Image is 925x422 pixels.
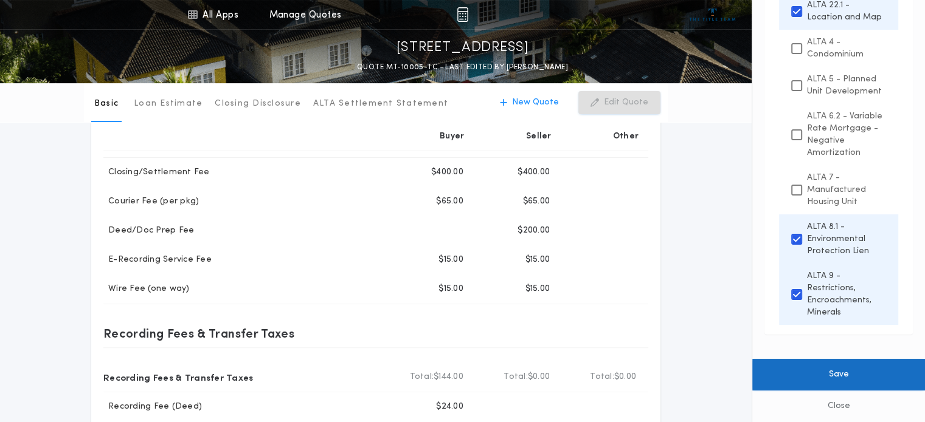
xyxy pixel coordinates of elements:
[440,131,464,143] p: Buyer
[522,196,550,208] p: $65.00
[438,283,463,295] p: $15.00
[488,91,571,114] button: New Quote
[434,371,463,383] span: $144.00
[690,9,735,21] img: vs-icon
[807,220,886,257] p: ALTA 8.1 - Environmental Protection Lien
[397,38,529,58] p: [STREET_ADDRESS]
[518,166,550,179] p: $400.00
[525,283,550,295] p: $15.00
[103,367,254,387] p: Recording Fees & Transfer Taxes
[134,98,203,110] p: Loan Estimate
[807,110,886,159] p: ALTA 6.2 - Variable Rate Mortgage - Negative Amortization
[103,324,294,343] p: Recording Fees & Transfer Taxes
[613,131,639,143] p: Other
[578,91,660,114] button: Edit Quote
[504,371,528,383] b: Total:
[103,401,202,413] p: Recording Fee (Deed)
[410,371,434,383] b: Total:
[103,166,210,179] p: Closing/Settlement Fee
[528,371,550,383] span: $0.00
[436,196,463,208] p: $65.00
[614,371,636,383] span: $0.00
[436,401,463,413] p: $24.00
[807,73,886,98] p: ALTA 5 - Planned Unit Development
[103,196,199,208] p: Courier Fee (per pkg)
[103,283,190,295] p: Wire Fee (one way)
[357,61,568,73] p: QUOTE MT-10005-TC - LAST EDITED BY [PERSON_NAME]
[752,359,925,390] button: Save
[313,98,448,110] p: ALTA Settlement Statement
[752,390,925,422] button: Close
[604,97,648,109] p: Edit Quote
[807,36,886,61] p: ALTA 4 - Condominium
[438,254,463,266] p: $15.00
[457,7,468,22] img: img
[431,166,463,179] p: $400.00
[526,131,552,143] p: Seller
[103,225,194,237] p: Deed/Doc Prep Fee
[94,98,119,110] p: Basic
[807,270,886,319] p: ALTA 9 - Restrictions, Encroachments, Minerals
[512,97,559,109] p: New Quote
[590,371,614,383] b: Total:
[518,225,550,237] p: $200.00
[525,254,550,266] p: $15.00
[215,98,301,110] p: Closing Disclosure
[807,171,886,208] p: ALTA 7 - Manufactured Housing Unit
[103,254,212,266] p: E-Recording Service Fee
